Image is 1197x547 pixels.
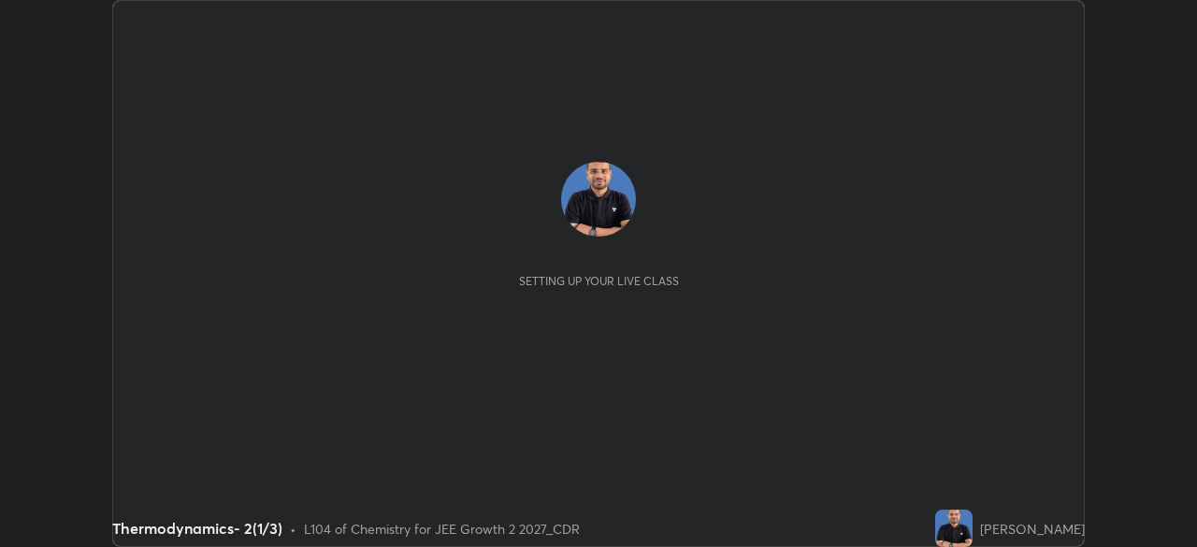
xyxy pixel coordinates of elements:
div: Setting up your live class [519,274,679,288]
div: • [290,519,296,539]
div: L104 of Chemistry for JEE Growth 2 2027_CDR [304,519,580,539]
div: [PERSON_NAME] [980,519,1085,539]
div: Thermodynamics- 2(1/3) [112,517,282,540]
img: c934cc00951e446dbb69c7124468ac00.jpg [561,162,636,237]
img: c934cc00951e446dbb69c7124468ac00.jpg [935,510,973,547]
